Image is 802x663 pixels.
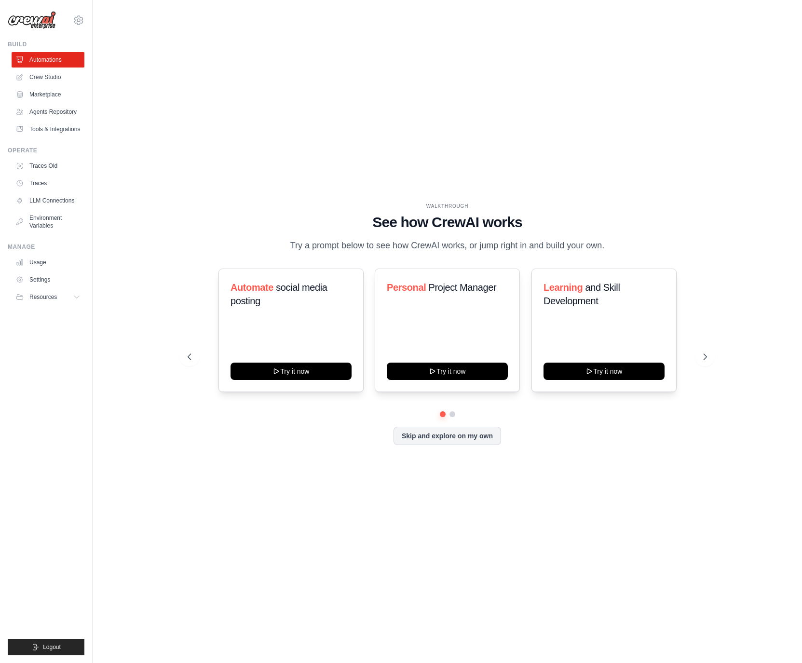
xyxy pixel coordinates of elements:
button: Resources [12,289,84,305]
a: Usage [12,255,84,270]
div: Manage [8,243,84,251]
div: Build [8,41,84,48]
span: Automate [231,282,273,293]
iframe: Chat Widget [754,617,802,663]
button: Try it now [544,363,665,380]
span: and Skill Development [544,282,620,306]
a: Crew Studio [12,69,84,85]
button: Logout [8,639,84,655]
span: Personal [387,282,426,293]
a: Traces Old [12,158,84,174]
a: Marketplace [12,87,84,102]
span: Learning [544,282,583,293]
button: Skip and explore on my own [394,427,501,445]
a: Environment Variables [12,210,84,233]
p: Try a prompt below to see how CrewAI works, or jump right in and build your own. [285,239,610,253]
span: Project Manager [429,282,497,293]
img: Logo [8,11,56,29]
span: Logout [43,643,61,651]
a: Automations [12,52,84,68]
a: LLM Connections [12,193,84,208]
div: WALKTHROUGH [188,203,707,210]
h1: See how CrewAI works [188,214,707,231]
span: Resources [29,293,57,301]
a: Settings [12,272,84,287]
button: Try it now [387,363,508,380]
a: Tools & Integrations [12,122,84,137]
a: Traces [12,176,84,191]
div: Operate [8,147,84,154]
a: Agents Repository [12,104,84,120]
button: Try it now [231,363,352,380]
span: social media posting [231,282,327,306]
